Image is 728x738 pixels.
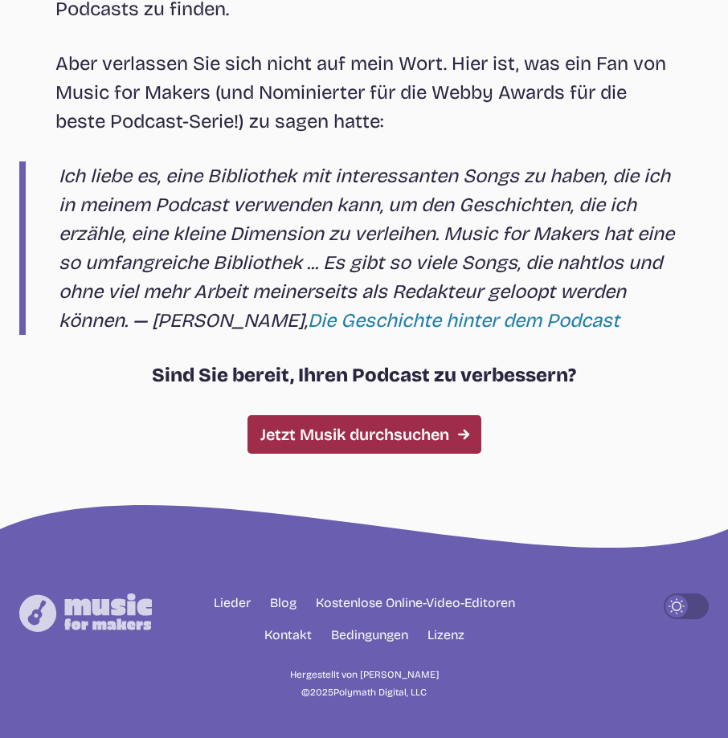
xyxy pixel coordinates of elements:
[290,667,439,682] a: Hergestellt von [PERSON_NAME]
[301,687,427,698] span: © 2025 Polymath Digital, LLC
[55,49,673,136] p: Aber verlassen Sie sich nicht auf mein Wort. Hier ist, was ein Fan von Music for Makers (und Nomi...
[427,626,464,645] a: Lizenz
[152,364,576,386] b: Sind Sie bereit, Ihren Podcast zu verbessern?
[59,161,676,335] p: Ich liebe es, eine Bibliothek mit interessanten Songs zu haben, die ich in meinem Podcast verwend...
[260,422,449,446] font: Jetzt Musik durchsuchen
[19,593,152,632] img: Music for Makers logo
[331,626,408,645] a: Bedingungen
[308,309,620,332] a: Die Geschichte hinter dem Podcast
[247,415,481,454] a: Jetzt Musik durchsuchen
[316,593,515,613] a: Kostenlose Online-Video-Editoren
[264,626,312,645] a: Kontakt
[270,593,297,613] a: Blog
[214,593,251,613] a: Lieder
